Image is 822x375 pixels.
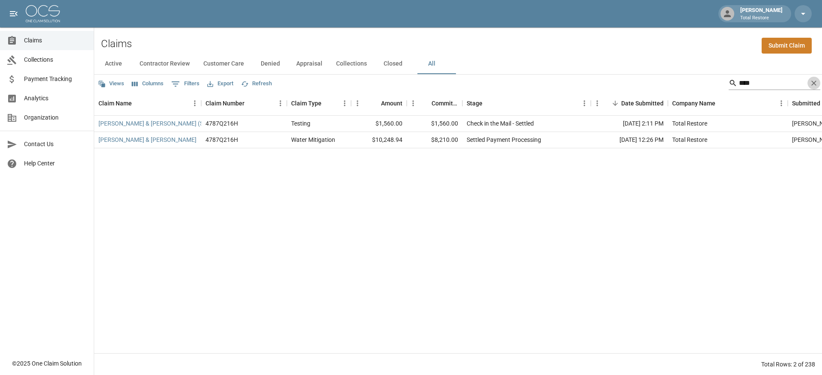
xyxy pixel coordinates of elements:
div: $10,248.94 [351,132,407,148]
button: Sort [369,97,381,109]
button: Menu [578,97,591,110]
div: Claim Number [201,91,287,115]
a: Submit Claim [762,38,812,54]
div: Settled Payment Processing [467,135,541,144]
a: [PERSON_NAME] & [PERSON_NAME] (Supplemental) [98,119,238,128]
button: Customer Care [197,54,251,74]
span: Help Center [24,159,87,168]
button: Menu [338,97,351,110]
button: Menu [591,97,604,110]
a: [PERSON_NAME] & [PERSON_NAME] [98,135,197,144]
button: Collections [329,54,374,74]
div: 4787Q216H [205,135,238,144]
button: Closed [374,54,412,74]
button: Sort [482,97,494,109]
div: dynamic tabs [94,54,822,74]
div: Testing [291,119,310,128]
button: Menu [274,97,287,110]
button: Menu [188,97,201,110]
div: Claim Type [291,91,322,115]
div: Company Name [668,91,788,115]
span: Analytics [24,94,87,103]
button: Menu [407,97,420,110]
div: Date Submitted [621,91,664,115]
div: Committed Amount [407,91,462,115]
div: Committed Amount [432,91,458,115]
p: Total Restore [740,15,783,22]
button: Show filters [169,77,202,91]
div: Total Restore [672,119,707,128]
button: Sort [715,97,727,109]
div: $1,560.00 [351,116,407,132]
span: Claims [24,36,87,45]
div: Amount [351,91,407,115]
button: Denied [251,54,289,74]
button: Sort [420,97,432,109]
div: [DATE] 2:11 PM [591,116,668,132]
div: 4787Q216H [205,119,238,128]
div: Claim Type [287,91,351,115]
div: [DATE] 12:26 PM [591,132,668,148]
div: Claim Name [98,91,132,115]
span: Collections [24,55,87,64]
button: Active [94,54,133,74]
button: Menu [351,97,364,110]
span: Organization [24,113,87,122]
button: Select columns [130,77,166,90]
div: Company Name [672,91,715,115]
button: All [412,54,451,74]
button: Appraisal [289,54,329,74]
button: Contractor Review [133,54,197,74]
div: [PERSON_NAME] [737,6,786,21]
button: Sort [322,97,334,109]
button: Export [205,77,235,90]
button: Menu [775,97,788,110]
div: Claim Name [94,91,201,115]
div: Date Submitted [591,91,668,115]
button: open drawer [5,5,22,22]
img: ocs-logo-white-transparent.png [26,5,60,22]
div: © 2025 One Claim Solution [12,359,82,368]
div: Water Mitigation [291,135,335,144]
span: Payment Tracking [24,75,87,84]
div: Stage [462,91,591,115]
span: Contact Us [24,140,87,149]
h2: Claims [101,38,132,50]
div: Total Rows: 2 of 238 [761,360,815,369]
div: Stage [467,91,482,115]
button: Sort [244,97,256,109]
div: Total Restore [672,135,707,144]
div: Amount [381,91,402,115]
div: Claim Number [205,91,244,115]
button: Sort [609,97,621,109]
button: Sort [132,97,144,109]
button: Refresh [239,77,274,90]
div: $8,210.00 [407,132,462,148]
div: Search [729,76,820,92]
button: Clear [807,77,820,90]
div: $1,560.00 [407,116,462,132]
div: Check in the Mail - Settled [467,119,534,128]
button: Views [96,77,126,90]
